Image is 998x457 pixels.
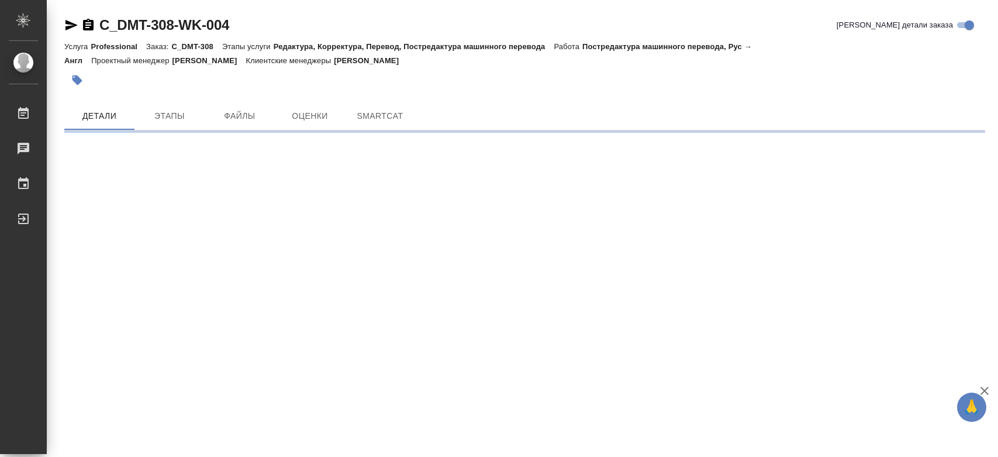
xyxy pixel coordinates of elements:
span: [PERSON_NAME] детали заказа [837,19,953,31]
a: C_DMT-308-WK-004 [99,17,229,33]
span: SmartCat [352,109,408,123]
span: 🙏 [962,395,982,420]
button: 🙏 [957,393,986,422]
p: [PERSON_NAME] [334,56,408,65]
p: Проектный менеджер [91,56,172,65]
span: Файлы [212,109,268,123]
p: [PERSON_NAME] [172,56,246,65]
p: Работа [554,42,582,51]
p: Этапы услуги [222,42,274,51]
p: Клиентские менеджеры [246,56,334,65]
span: Детали [71,109,127,123]
p: Услуга [64,42,91,51]
span: Этапы [141,109,198,123]
p: Редактура, Корректура, Перевод, Постредактура машинного перевода [274,42,554,51]
button: Скопировать ссылку для ЯМессенджера [64,18,78,32]
button: Скопировать ссылку [81,18,95,32]
p: C_DMT-308 [172,42,222,51]
p: Professional [91,42,146,51]
button: Добавить тэг [64,67,90,93]
span: Оценки [282,109,338,123]
p: Заказ: [146,42,171,51]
